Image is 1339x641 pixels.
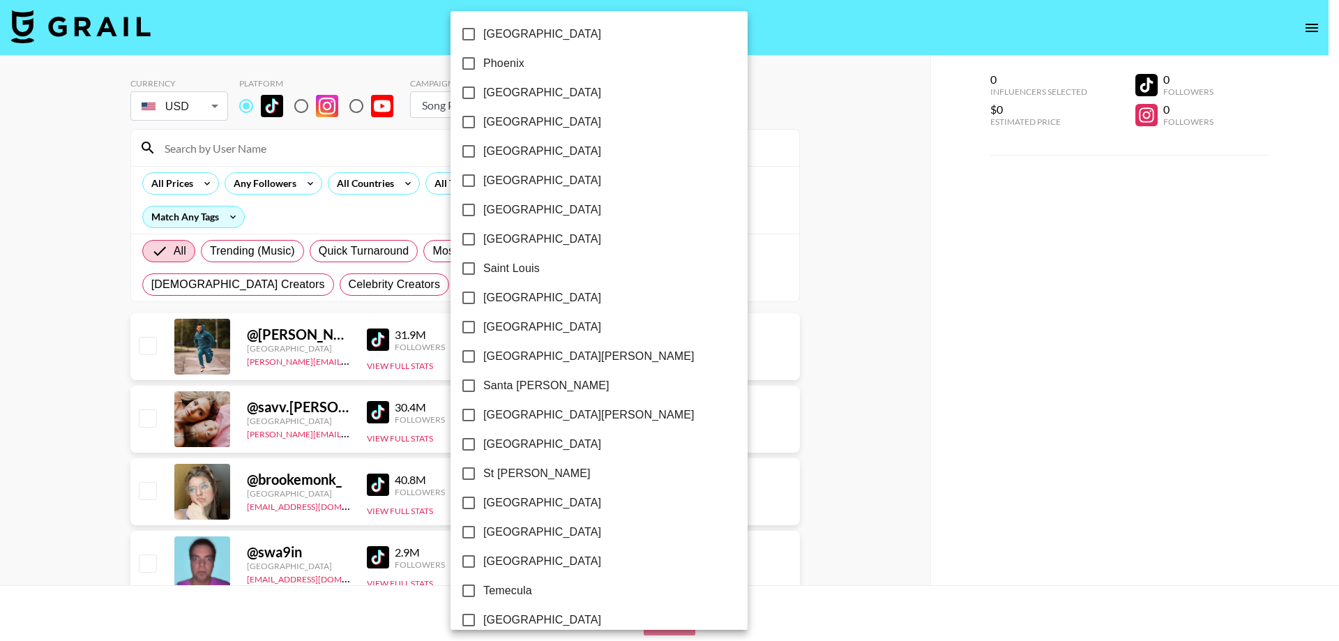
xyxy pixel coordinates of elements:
span: Phoenix [483,55,524,72]
iframe: Drift Widget Chat Controller [1269,571,1322,624]
span: [GEOGRAPHIC_DATA] [483,231,601,248]
span: Saint Louis [483,260,540,277]
span: [GEOGRAPHIC_DATA] [483,495,601,511]
span: [GEOGRAPHIC_DATA] [483,524,601,541]
span: [GEOGRAPHIC_DATA] [483,172,601,189]
span: [GEOGRAPHIC_DATA] [483,202,601,218]
span: [GEOGRAPHIC_DATA] [483,553,601,570]
span: [GEOGRAPHIC_DATA] [483,26,601,43]
span: [GEOGRAPHIC_DATA] [483,114,601,130]
span: Temecula [483,582,532,599]
span: [GEOGRAPHIC_DATA][PERSON_NAME] [483,407,695,423]
span: Santa [PERSON_NAME] [483,377,610,394]
span: [GEOGRAPHIC_DATA] [483,612,601,628]
span: [GEOGRAPHIC_DATA][PERSON_NAME] [483,348,695,365]
span: [GEOGRAPHIC_DATA] [483,143,601,160]
span: [GEOGRAPHIC_DATA] [483,319,601,335]
span: St [PERSON_NAME] [483,465,591,482]
span: [GEOGRAPHIC_DATA] [483,84,601,101]
span: [GEOGRAPHIC_DATA] [483,436,601,453]
span: [GEOGRAPHIC_DATA] [483,289,601,306]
